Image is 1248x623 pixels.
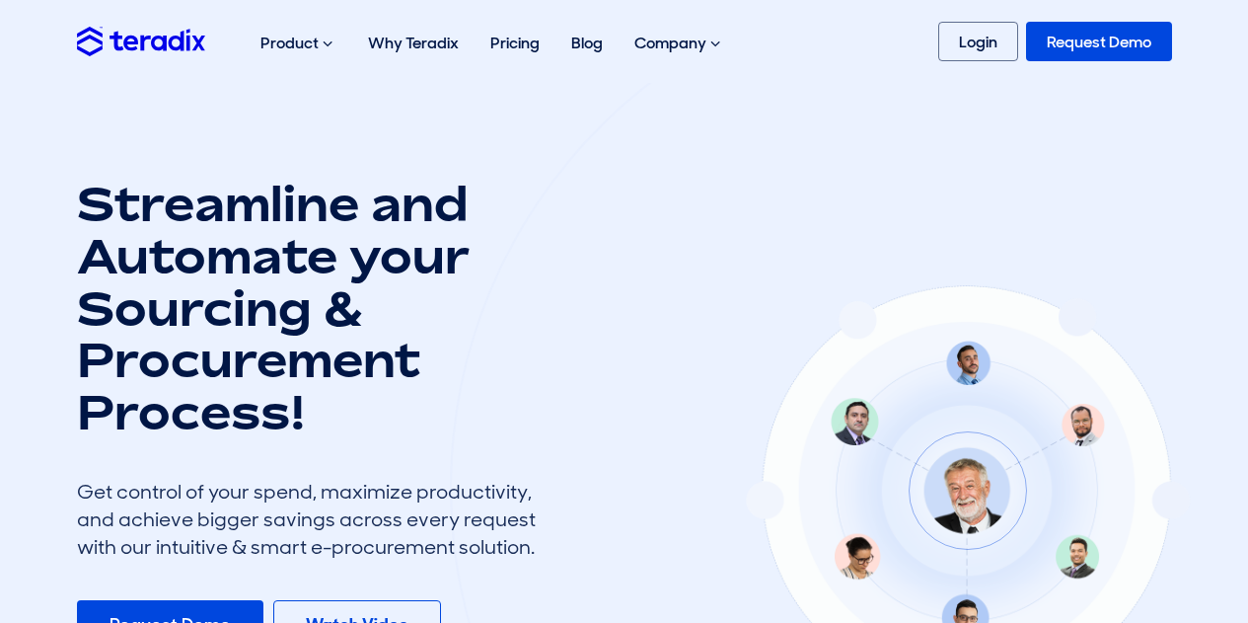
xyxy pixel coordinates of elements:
[77,478,551,561] div: Get control of your spend, maximize productivity, and achieve bigger savings across every request...
[352,12,475,74] a: Why Teradix
[619,12,740,75] div: Company
[555,12,619,74] a: Blog
[245,12,352,75] div: Product
[1026,22,1172,61] a: Request Demo
[77,178,551,438] h1: Streamline and Automate your Sourcing & Procurement Process!
[938,22,1018,61] a: Login
[77,27,205,55] img: Teradix logo
[475,12,555,74] a: Pricing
